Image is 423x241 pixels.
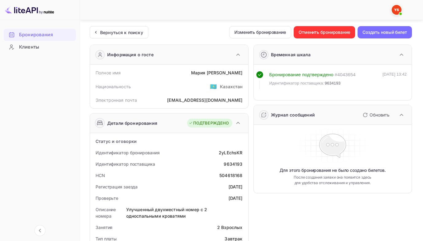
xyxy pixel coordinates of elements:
ya-tr-span: Регистрация заезда [96,184,138,189]
div: [DATE] [229,184,243,190]
button: Создать новый билет [358,26,412,38]
ya-tr-span: 2 Взрослых [217,225,243,230]
ya-tr-span: Описание номера [96,207,116,219]
button: Отменить бронирование [294,26,355,38]
ya-tr-span: Отменить бронирование [299,29,350,36]
ya-tr-span: HCN [96,173,105,178]
div: Бронирования [4,29,76,41]
ya-tr-span: Занятия [96,225,112,230]
ya-tr-span: подтверждено [302,72,334,77]
ya-tr-span: Изменить бронирование [234,29,286,36]
div: 9634193 [224,161,242,167]
ya-tr-span: 🇰🇿 [210,83,217,90]
ya-tr-span: Электронная почта [96,97,137,103]
span: США [210,81,217,92]
ya-tr-span: Для этого бронирования не было создано билетов. [280,167,386,173]
ya-tr-span: Детали бронирования [107,120,157,126]
button: Обновить [359,110,392,120]
div: # 4043654 [335,71,355,78]
ya-tr-span: Мария [191,70,206,75]
img: Логотип LiteAPI [5,5,54,15]
ya-tr-span: [DATE] 13:42 [382,72,407,77]
ya-tr-span: Обновить [370,112,390,117]
ya-tr-span: Вернуться к поиску [100,30,143,35]
a: Клиенты [4,41,76,53]
ya-tr-span: 2yLEchsKR [219,150,242,155]
div: [DATE] [229,195,243,201]
ya-tr-span: Статус и оговорки [96,139,137,144]
ya-tr-span: 9634193 [325,81,341,85]
div: 504618168 [219,172,242,179]
button: Свернуть навигацию [34,225,45,236]
ya-tr-span: Улучшенный двухместный номер с 2 односпальными кроватями [126,207,207,219]
ya-tr-span: [PERSON_NAME] [207,70,243,75]
ya-tr-span: Идентификатор поставщика [96,161,155,167]
ya-tr-span: Журнал сообщений [271,112,315,117]
ya-tr-span: После создания заявки она появится здесь для удобства отслеживания и управления. [291,175,375,186]
ya-tr-span: Идентификатор бронирования [96,150,159,155]
ya-tr-span: Бронирование [269,72,301,77]
ya-tr-span: Полное имя [96,70,121,75]
ya-tr-span: ПОДТВЕРЖДЕНО [193,120,229,126]
ya-tr-span: [EMAIL_ADDRESS][DOMAIN_NAME] [167,97,242,103]
img: Служба Поддержки Яндекса [392,5,401,15]
ya-tr-span: Клиенты [19,44,39,51]
ya-tr-span: Информация о госте [107,51,154,58]
ya-tr-span: Национальность [96,84,131,89]
ya-tr-span: Проверьте [96,196,118,201]
a: Бронирования [4,29,76,40]
ya-tr-span: Идентификатор поставщика: [269,81,324,85]
ya-tr-span: Временная шкала [271,52,311,57]
button: Изменить бронирование [229,26,291,38]
ya-tr-span: Казахстан [220,84,242,89]
ya-tr-span: Создать новый билет [362,29,407,36]
ya-tr-span: Бронирования [19,31,53,38]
